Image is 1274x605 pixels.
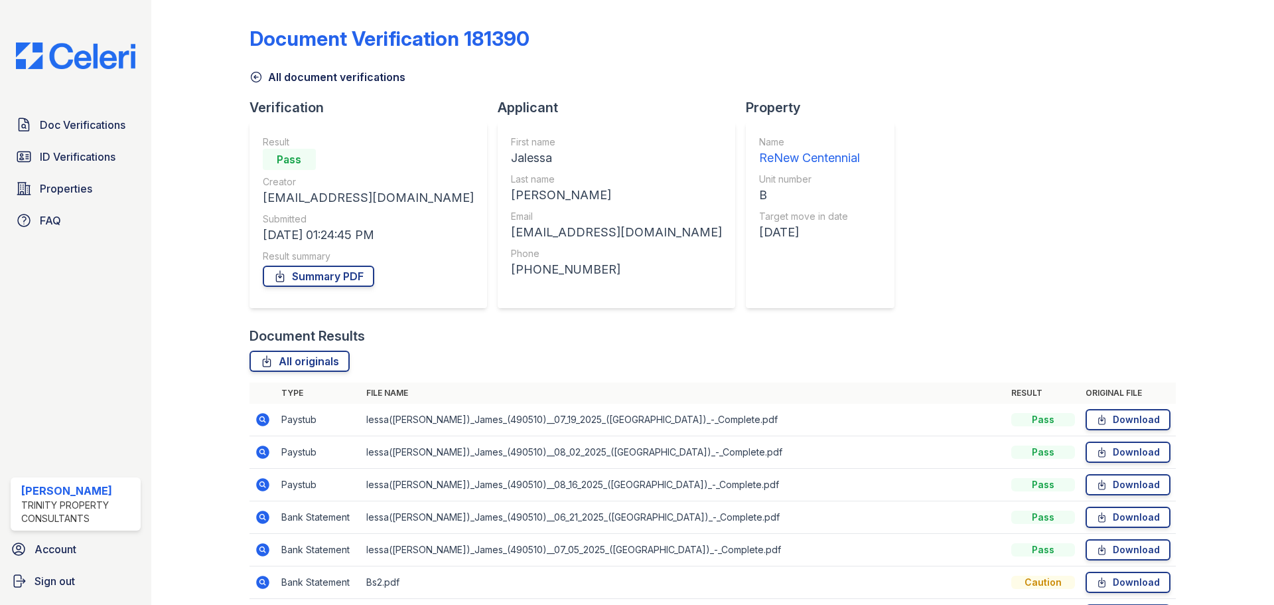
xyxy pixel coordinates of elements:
a: ID Verifications [11,143,141,170]
td: lessa([PERSON_NAME])_James_(490510)__08_16_2025_([GEOGRAPHIC_DATA])_-_Complete.pdf [361,469,1006,501]
div: Document Verification 181390 [249,27,530,50]
div: [DATE] [759,223,860,242]
a: Sign out [5,568,146,594]
div: Document Results [249,327,365,345]
a: Download [1086,507,1170,528]
th: File name [361,383,1006,404]
div: Phone [511,247,722,260]
div: [EMAIL_ADDRESS][DOMAIN_NAME] [511,223,722,242]
td: lessa([PERSON_NAME])_James_(490510)__08_02_2025_([GEOGRAPHIC_DATA])_-_Complete.pdf [361,436,1006,469]
div: [PERSON_NAME] [21,483,135,499]
span: Doc Verifications [40,117,125,133]
div: Property [746,98,905,117]
div: Result summary [263,250,474,263]
div: ReNew Centennial [759,149,860,167]
a: Download [1086,539,1170,561]
a: Download [1086,474,1170,495]
a: Download [1086,572,1170,593]
div: Pass [1011,413,1075,426]
td: Bank Statement [276,534,361,566]
div: Pass [1011,446,1075,459]
td: lessa([PERSON_NAME])_James_(490510)__07_19_2025_([GEOGRAPHIC_DATA])_-_Complete.pdf [361,404,1006,436]
a: FAQ [11,207,141,234]
th: Result [1006,383,1080,404]
span: ID Verifications [40,149,115,165]
a: Summary PDF [263,266,374,287]
td: lessa([PERSON_NAME])_James_(490510)__06_21_2025_([GEOGRAPHIC_DATA])_-_Complete.pdf [361,501,1006,534]
div: Applicant [498,98,746,117]
div: Jalessa [511,149,722,167]
div: Result [263,135,474,149]
div: [DATE] 01:24:45 PM [263,226,474,244]
td: Bank Statement [276,501,361,534]
div: Creator [263,175,474,189]
div: Pass [1011,511,1075,524]
div: B [759,186,860,205]
div: Last name [511,173,722,186]
div: Verification [249,98,498,117]
span: Sign out [35,573,75,589]
td: Bank Statement [276,566,361,599]
div: First name [511,135,722,149]
th: Original file [1080,383,1176,404]
div: Pass [263,149,316,170]
td: Paystub [276,469,361,501]
div: Trinity Property Consultants [21,499,135,525]
td: Bs2.pdf [361,566,1006,599]
span: Properties [40,181,92,197]
div: [PHONE_NUMBER] [511,260,722,279]
img: CE_Logo_Blue-a8612792a0a2168367f1c8372b55b34899dd931a85d93a1a3d3e32e68fde9ad4.png [5,43,146,69]
a: All originals [249,351,350,372]
div: Email [511,210,722,223]
a: Download [1086,409,1170,430]
a: Name ReNew Centennial [759,135,860,167]
a: Download [1086,442,1170,463]
th: Type [276,383,361,404]
div: Pass [1011,543,1075,557]
a: Properties [11,175,141,202]
td: Paystub [276,436,361,469]
div: Pass [1011,478,1075,491]
div: Unit number [759,173,860,186]
div: Target move in date [759,210,860,223]
div: Caution [1011,576,1075,589]
a: All document verifications [249,69,405,85]
a: Doc Verifications [11,112,141,138]
span: FAQ [40,213,61,228]
span: Account [35,541,76,557]
div: Submitted [263,213,474,226]
td: Paystub [276,404,361,436]
div: [PERSON_NAME] [511,186,722,205]
a: Account [5,536,146,562]
div: Name [759,135,860,149]
td: lessa([PERSON_NAME])_James_(490510)__07_05_2025_([GEOGRAPHIC_DATA])_-_Complete.pdf [361,534,1006,566]
div: [EMAIL_ADDRESS][DOMAIN_NAME] [263,189,474,207]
